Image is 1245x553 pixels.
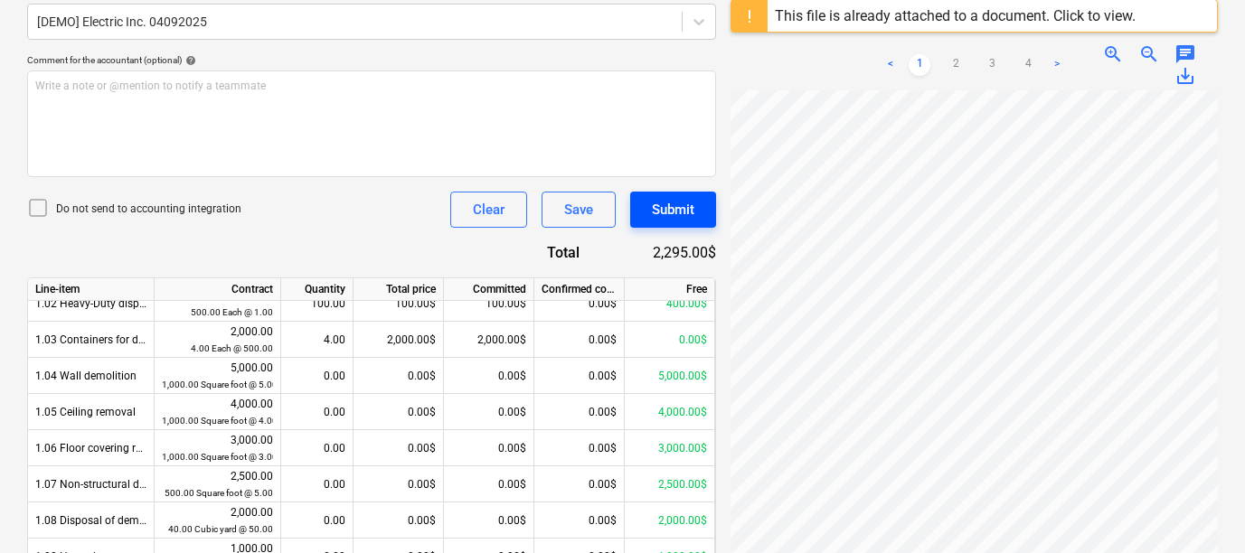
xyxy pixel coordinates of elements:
[1046,54,1068,76] a: Next page
[281,430,354,466] div: 0.00
[162,380,278,389] small: 1,000.00 Square foot @ 5.00
[909,54,930,76] a: Page 1 is your current page
[534,358,625,394] div: 0.00$
[473,198,505,221] div: Clear
[162,452,278,462] small: 1,000.00 Square foot @ 3.00
[281,278,354,301] div: Quantity
[354,322,444,358] div: 2,000.00$
[625,286,715,322] div: 400.00$
[354,466,444,502] div: 0.00$
[191,307,273,317] small: 500.00 Each @ 1.00
[162,432,273,465] div: 3,000.00
[354,430,444,466] div: 0.00$
[1174,65,1196,87] span: save_alt
[1138,43,1160,65] span: zoom_out
[281,322,354,358] div: 4.00
[534,278,625,301] div: Confirmed costs
[608,242,715,263] div: 2,295.00$
[354,394,444,430] div: 0.00$
[534,466,625,502] div: 0.00$
[35,478,185,491] span: 1.07 Non-structural demolition
[534,502,625,539] div: 0.00$
[1017,54,1039,76] a: Page 4
[155,278,281,301] div: Contract
[444,394,534,430] div: 0.00$
[35,406,136,418] span: 1.05 Ceiling removal
[162,504,273,538] div: 2,000.00
[444,286,534,322] div: 100.00$
[625,358,715,394] div: 5,000.00$
[191,343,273,353] small: 4.00 Each @ 500.00
[162,396,273,429] div: 4,000.00
[775,7,1136,24] div: This file is already attached to a document. Click to view.
[444,466,534,502] div: 0.00$
[182,55,196,66] span: help
[625,278,715,301] div: Free
[945,54,967,76] a: Page 2
[162,360,273,393] div: 5,000.00
[481,242,609,263] div: Total
[28,278,155,301] div: Line-item
[354,502,444,539] div: 0.00$
[1174,43,1196,65] span: chat
[534,430,625,466] div: 0.00$
[35,333,206,346] span: 1.03 Containers for debris disposal
[542,192,616,228] button: Save
[564,198,593,221] div: Save
[444,278,534,301] div: Committed
[880,54,901,76] a: Previous page
[162,468,273,501] div: 2,500.00
[281,502,354,539] div: 0.00
[625,322,715,358] div: 0.00$
[56,202,241,217] p: Do not send to accounting integration
[281,358,354,394] div: 0.00
[444,322,534,358] div: 2,000.00$
[625,466,715,502] div: 2,500.00$
[354,358,444,394] div: 0.00$
[450,192,527,228] button: Clear
[281,286,354,322] div: 100.00
[625,430,715,466] div: 3,000.00$
[35,297,187,310] span: 1.02 Heavy-Duty disposal bags
[444,430,534,466] div: 0.00$
[281,466,354,502] div: 0.00
[652,198,694,221] div: Submit
[444,502,534,539] div: 0.00$
[444,358,534,394] div: 0.00$
[1102,43,1124,65] span: zoom_in
[162,287,273,321] div: 500.00
[162,416,278,426] small: 1,000.00 Square foot @ 4.00
[625,502,715,539] div: 2,000.00$
[165,488,273,498] small: 500.00 Square foot @ 5.00
[1155,466,1245,553] iframe: Chat Widget
[27,54,716,66] div: Comment for the accountant (optional)
[354,286,444,322] div: 100.00$
[534,286,625,322] div: 0.00$
[625,394,715,430] div: 4,000.00$
[281,394,354,430] div: 0.00
[534,322,625,358] div: 0.00$
[35,370,137,382] span: 1.04 Wall demolition
[354,278,444,301] div: Total price
[534,394,625,430] div: 0.00$
[630,192,716,228] button: Submit
[35,514,203,527] span: 1.08 Disposal of demolition debris
[981,54,1003,76] a: Page 3
[162,323,273,357] div: 2,000.00
[35,442,172,455] span: 1.06 Floor covering removal
[168,524,273,534] small: 40.00 Cubic yard @ 50.00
